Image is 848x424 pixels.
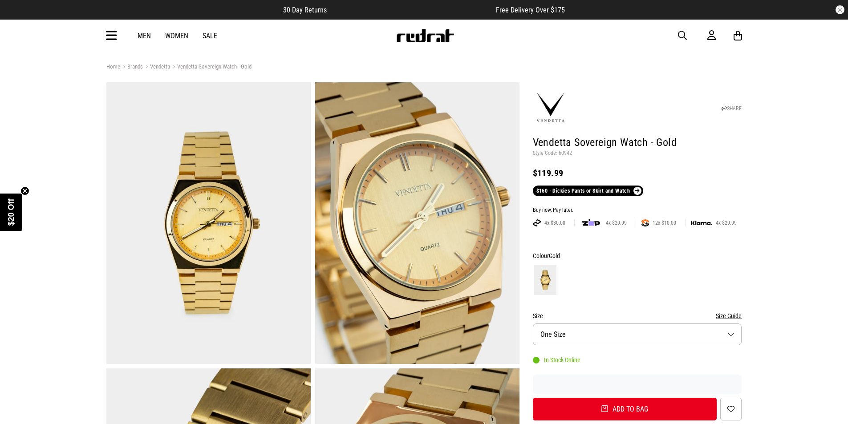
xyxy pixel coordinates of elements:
span: 12x $10.00 [649,219,680,226]
a: Vendetta [143,63,170,72]
button: Close teaser [20,186,29,195]
span: One Size [540,330,566,339]
span: Gold [549,252,560,259]
div: Size [533,311,742,321]
a: Home [106,63,120,70]
img: Vendetta Sovereign Watch - Gold in Gold [315,82,519,364]
img: SPLITPAY [641,219,649,226]
iframe: Customer reviews powered by Trustpilot [345,5,478,14]
img: KLARNA [691,221,712,226]
img: Vendetta [533,90,568,125]
a: Vendetta Sovereign Watch - Gold [170,63,252,72]
img: Redrat logo [396,29,454,42]
span: 30 Day Returns [283,6,327,14]
span: 4x $29.99 [602,219,630,226]
iframe: Customer reviews powered by Trustpilot [533,380,742,389]
a: Sale [203,32,217,40]
a: Women [165,32,188,40]
h1: Vendetta Sovereign Watch - Gold [533,136,742,150]
img: Gold [534,265,556,295]
div: Buy now, Pay later. [533,207,742,214]
img: zip [582,218,600,227]
button: Size Guide [716,311,742,321]
span: $20 Off [7,198,16,226]
div: In Stock Online [533,356,580,363]
a: $160 - Dickies Pants or Skirt and Watch [533,186,643,196]
div: $119.99 [533,168,742,178]
span: Free Delivery Over $175 [496,6,565,14]
a: Brands [120,63,143,72]
button: Add to bag [533,398,717,420]
a: Men [138,32,151,40]
div: Colour [533,250,742,261]
span: 4x $30.00 [541,219,569,226]
button: One Size [533,323,742,345]
p: Style Code: 60942 [533,150,742,157]
span: 4x $29.99 [712,219,740,226]
img: Vendetta Sovereign Watch - Gold in Gold [106,82,311,364]
a: SHARE [722,105,742,112]
img: AFTERPAY [533,219,541,226]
